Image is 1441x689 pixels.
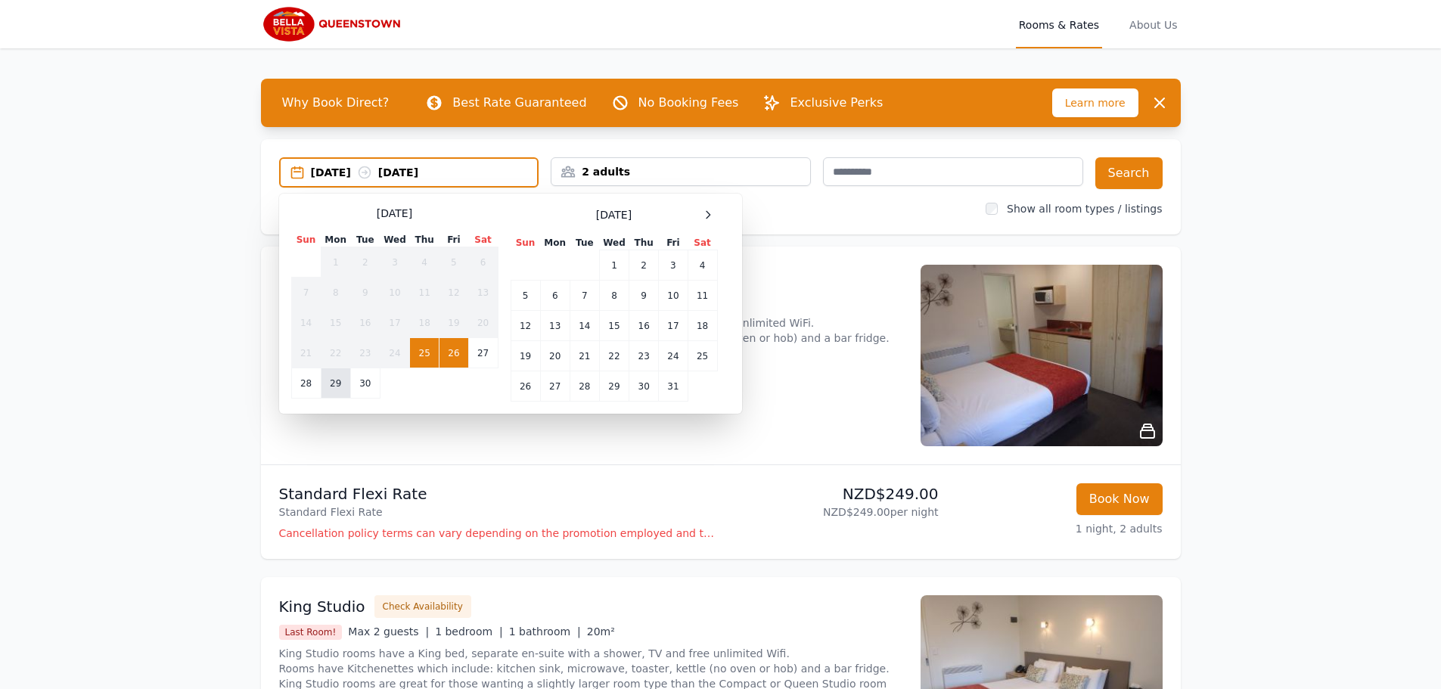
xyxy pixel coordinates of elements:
td: 1 [321,247,350,278]
th: Sun [511,236,540,250]
td: 21 [291,338,321,368]
th: Sun [291,233,321,247]
div: 2 adults [551,164,810,179]
th: Fri [439,233,468,247]
td: 19 [511,341,540,371]
h3: King Studio [279,596,365,617]
p: Exclusive Perks [790,94,883,112]
td: 20 [540,341,570,371]
td: 15 [599,311,629,341]
td: 8 [599,281,629,311]
td: 12 [439,278,468,308]
td: 25 [410,338,439,368]
td: 30 [350,368,380,399]
td: 29 [599,371,629,402]
td: 4 [688,250,717,281]
span: [DATE] [377,206,412,221]
label: Show all room types / listings [1007,203,1162,215]
td: 9 [629,281,659,311]
th: Wed [380,233,409,247]
td: 3 [380,247,409,278]
button: Check Availability [374,595,471,618]
p: Standard Flexi Rate [279,504,715,520]
td: 21 [570,341,599,371]
th: Thu [410,233,439,247]
td: 8 [321,278,350,308]
th: Tue [570,236,599,250]
td: 4 [410,247,439,278]
td: 23 [629,341,659,371]
td: 30 [629,371,659,402]
td: 26 [511,371,540,402]
p: Standard Flexi Rate [279,483,715,504]
td: 5 [511,281,540,311]
th: Mon [321,233,350,247]
span: Last Room! [279,625,343,640]
td: 20 [468,308,498,338]
td: 2 [350,247,380,278]
button: Search [1095,157,1163,189]
td: 5 [439,247,468,278]
span: 1 bedroom | [435,625,503,638]
p: NZD$249.00 [727,483,939,504]
td: 22 [599,341,629,371]
td: 29 [321,368,350,399]
td: 12 [511,311,540,341]
th: Fri [659,236,688,250]
td: 24 [659,341,688,371]
span: 1 bathroom | [509,625,581,638]
td: 6 [540,281,570,311]
td: 7 [291,278,321,308]
td: 10 [659,281,688,311]
td: 18 [410,308,439,338]
p: Cancellation policy terms can vary depending on the promotion employed and the time of stay of th... [279,526,715,541]
span: Max 2 guests | [348,625,429,638]
img: Bella Vista Queenstown [261,6,407,42]
th: Tue [350,233,380,247]
span: 20m² [587,625,615,638]
td: 27 [540,371,570,402]
td: 16 [629,311,659,341]
span: Learn more [1052,88,1138,117]
td: 7 [570,281,599,311]
td: 9 [350,278,380,308]
p: 1 night, 2 adults [951,521,1163,536]
p: No Booking Fees [638,94,739,112]
th: Sat [688,236,717,250]
td: 3 [659,250,688,281]
span: [DATE] [596,207,632,222]
td: 13 [468,278,498,308]
td: 13 [540,311,570,341]
td: 23 [350,338,380,368]
td: 25 [688,341,717,371]
td: 17 [659,311,688,341]
td: 28 [291,368,321,399]
td: 11 [410,278,439,308]
td: 11 [688,281,717,311]
th: Thu [629,236,659,250]
td: 2 [629,250,659,281]
button: Book Now [1076,483,1163,515]
td: 31 [659,371,688,402]
td: 14 [291,308,321,338]
td: 10 [380,278,409,308]
th: Mon [540,236,570,250]
p: NZD$249.00 per night [727,504,939,520]
span: Why Book Direct? [270,88,402,118]
td: 18 [688,311,717,341]
td: 6 [468,247,498,278]
td: 28 [570,371,599,402]
th: Wed [599,236,629,250]
div: [DATE] [DATE] [311,165,538,180]
td: 14 [570,311,599,341]
td: 27 [468,338,498,368]
td: 16 [350,308,380,338]
p: Best Rate Guaranteed [452,94,586,112]
th: Sat [468,233,498,247]
td: 1 [599,250,629,281]
td: 24 [380,338,409,368]
td: 19 [439,308,468,338]
td: 17 [380,308,409,338]
td: 15 [321,308,350,338]
td: 22 [321,338,350,368]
